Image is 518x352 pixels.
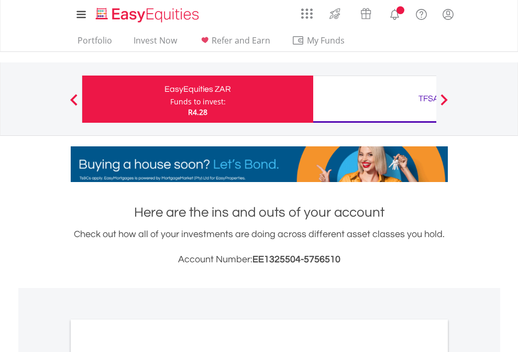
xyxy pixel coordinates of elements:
[301,8,313,19] img: grid-menu-icon.svg
[252,254,340,264] span: EE1325504-5756510
[129,35,181,51] a: Invest Now
[326,5,344,22] img: thrive-v2.svg
[434,99,455,110] button: Next
[350,3,381,22] a: Vouchers
[73,35,116,51] a: Portfolio
[71,252,448,267] h3: Account Number:
[170,97,226,107] div: Funds to invest:
[357,5,374,22] img: vouchers-v2.svg
[212,35,270,46] span: Refer and Earn
[194,35,274,51] a: Refer and Earn
[63,99,84,110] button: Previous
[381,3,408,24] a: Notifications
[292,34,360,47] span: My Funds
[71,227,448,267] div: Check out how all of your investments are doing across different asset classes you hold.
[94,6,203,24] img: EasyEquities_Logo.png
[408,3,435,24] a: FAQ's and Support
[294,3,319,19] a: AppsGrid
[71,203,448,222] h1: Here are the ins and outs of your account
[188,107,207,117] span: R4.28
[71,146,448,182] img: EasyMortage Promotion Banner
[89,82,307,97] div: EasyEquities ZAR
[92,3,203,24] a: Home page
[435,3,461,26] a: My Profile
